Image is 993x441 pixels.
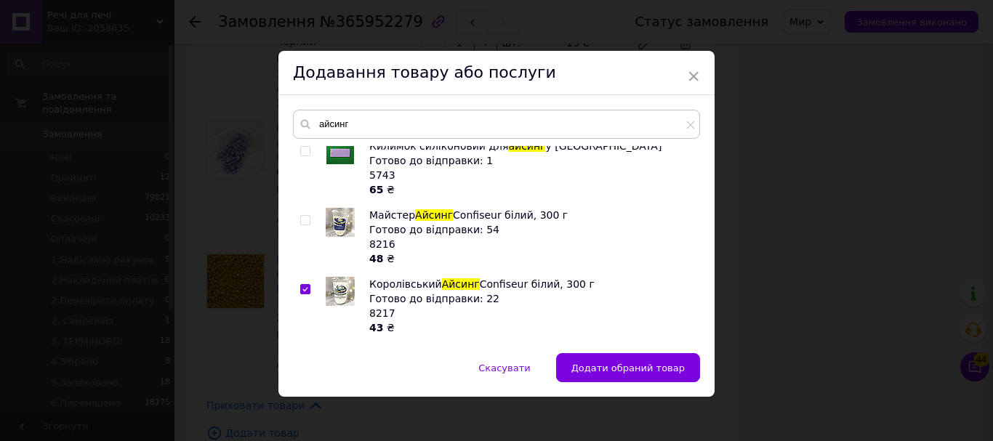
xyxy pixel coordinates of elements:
span: Confiseur білий, 300 г [480,278,595,290]
div: Готово до відправки: 22 [369,291,692,306]
span: у [GEOGRAPHIC_DATA] [545,140,662,152]
input: Пошук за товарами та послугами [293,110,700,139]
img: Килимок силіконовий для айсингу Хвиля [326,143,354,164]
span: Айсинг [415,209,453,221]
span: Майстер [369,209,415,221]
span: Скасувати [478,363,530,373]
b: 48 [369,253,383,264]
div: Додавання товару або послуги [278,51,715,95]
div: ₴ [369,320,692,335]
img: Королівський Айсинг Confiseur білий, 300 г [326,277,355,306]
b: 65 [369,184,383,195]
span: Додати обраний товар [571,363,685,373]
b: 43 [369,322,383,333]
span: 8216 [369,238,395,250]
button: Додати обраний товар [556,353,700,382]
span: айсинг [508,140,545,152]
span: × [687,64,700,89]
button: Скасувати [463,353,545,382]
span: Королівський [369,278,442,290]
span: Айсинг [442,278,480,290]
div: Готово до відправки: 1 [369,153,692,168]
div: ₴ [369,251,692,266]
span: 5743 [369,169,395,181]
img: Майстер Айсинг Confiseur білий, 300 г [326,208,355,237]
span: Килимок силіконовий для [369,140,508,152]
span: Confiseur білий, 300 г [453,209,568,221]
div: Готово до відправки: 54 [369,222,692,237]
span: 8217 [369,307,395,319]
div: ₴ [369,182,692,197]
